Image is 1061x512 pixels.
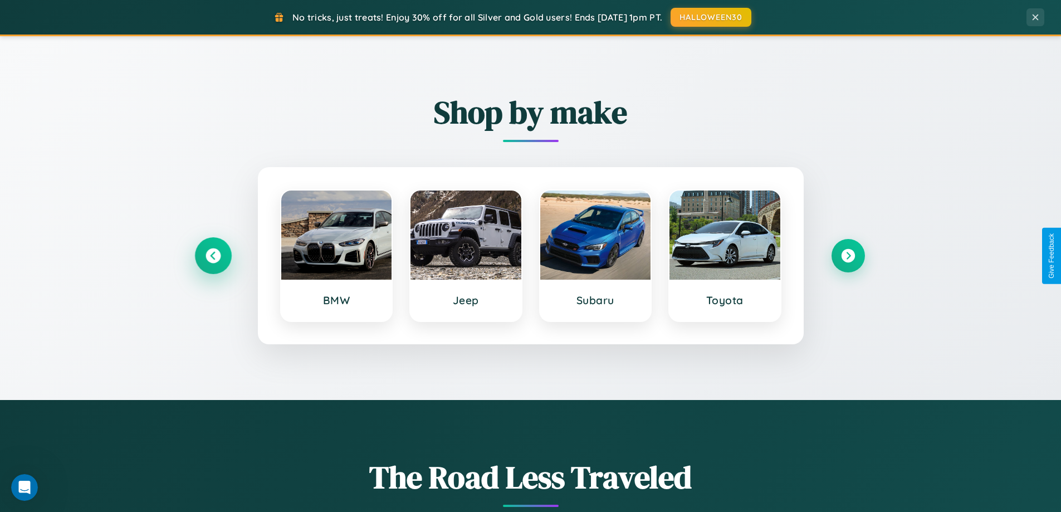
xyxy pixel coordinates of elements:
[681,294,769,307] h3: Toyota
[1048,233,1055,279] div: Give Feedback
[197,456,865,499] h1: The Road Less Traveled
[671,8,751,27] button: HALLOWEEN30
[11,474,38,501] iframe: Intercom live chat
[292,12,662,23] span: No tricks, just treats! Enjoy 30% off for all Silver and Gold users! Ends [DATE] 1pm PT.
[292,294,381,307] h3: BMW
[197,91,865,134] h2: Shop by make
[422,294,510,307] h3: Jeep
[551,294,640,307] h3: Subaru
